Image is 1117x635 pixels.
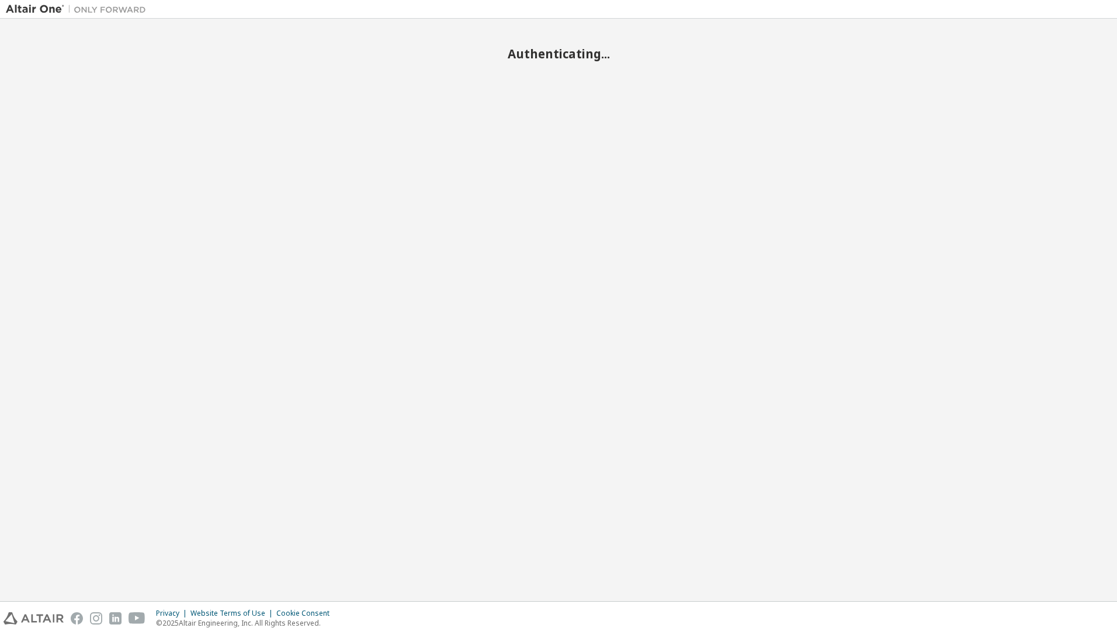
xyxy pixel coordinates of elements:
img: altair_logo.svg [4,612,64,624]
img: linkedin.svg [109,612,122,624]
img: youtube.svg [129,612,145,624]
div: Website Terms of Use [190,609,276,618]
img: facebook.svg [71,612,83,624]
div: Privacy [156,609,190,618]
img: instagram.svg [90,612,102,624]
img: Altair One [6,4,152,15]
div: Cookie Consent [276,609,337,618]
p: © 2025 Altair Engineering, Inc. All Rights Reserved. [156,618,337,628]
h2: Authenticating... [6,46,1111,61]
